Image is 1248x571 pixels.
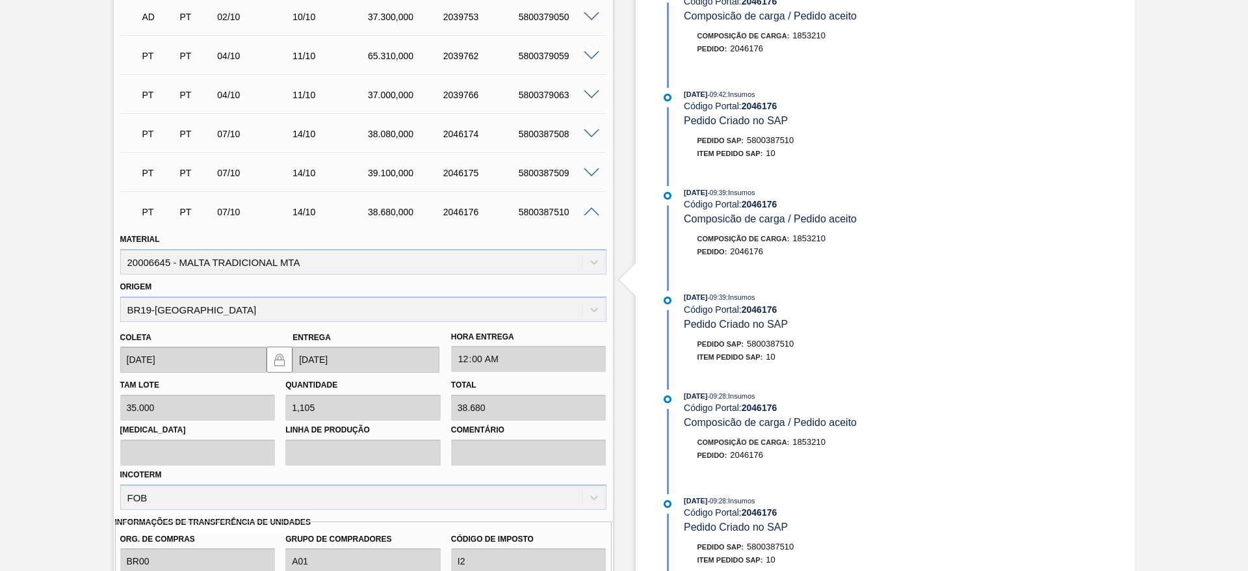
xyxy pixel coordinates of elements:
[742,199,777,209] strong: 2046176
[697,45,727,53] span: Pedido :
[684,115,788,126] span: Pedido Criado no SAP
[684,90,707,98] span: [DATE]
[792,233,825,243] span: 1853210
[289,12,374,22] div: 10/10/2025
[120,470,162,479] label: Incoterm
[747,135,794,145] span: 5800387510
[289,90,374,100] div: 11/10/2025
[708,498,726,505] span: - 09:28
[120,282,152,291] label: Origem
[697,438,790,446] span: Composição de Carga :
[214,90,298,100] div: 04/10/2025
[120,235,160,244] label: Material
[142,207,175,217] p: PT
[142,129,175,139] p: PT
[451,421,606,440] label: Comentário
[684,319,788,330] span: Pedido Criado no SAP
[176,51,215,61] div: Pedido de Transferência
[142,90,175,100] p: PT
[697,248,727,256] span: Pedido :
[684,304,993,315] div: Código Portal:
[766,148,775,158] span: 10
[365,12,449,22] div: 37.300,000
[142,168,175,178] p: PT
[684,189,707,196] span: [DATE]
[365,207,449,217] div: 38.680,000
[289,51,374,61] div: 11/10/2025
[120,530,276,549] label: Org. de Compras
[176,129,215,139] div: Pedido de Transferência
[742,101,777,111] strong: 2046176
[742,304,777,315] strong: 2046176
[726,90,755,98] span: : Insumos
[697,150,763,157] span: Item pedido SAP:
[747,339,794,349] span: 5800387510
[684,507,993,518] div: Código Portal:
[742,507,777,518] strong: 2046176
[115,513,311,532] label: Informações de Transferência de Unidades
[289,129,374,139] div: 14/10/2025
[726,293,755,301] span: : Insumos
[139,198,178,226] div: Pedido em Trânsito
[708,393,726,400] span: - 09:28
[285,380,337,390] label: Quantidade
[684,417,857,428] span: Composicão de carga / Pedido aceito
[515,90,600,100] div: 5800379063
[726,392,755,400] span: : Insumos
[708,189,726,196] span: - 09:39
[266,347,292,373] button: locked
[730,450,763,460] span: 2046176
[684,403,993,413] div: Código Portal:
[766,555,775,564] span: 10
[289,168,374,178] div: 14/10/2025
[697,353,763,361] span: Item pedido SAP:
[747,542,794,551] span: 5800387510
[214,168,298,178] div: 07/10/2025
[440,12,525,22] div: 2039753
[726,497,755,505] span: : Insumos
[365,51,449,61] div: 65.310,000
[451,380,476,390] label: Total
[120,421,276,440] label: [MEDICAL_DATA]
[664,395,671,403] img: atual
[142,12,175,22] p: AD
[684,522,788,533] span: Pedido Criado no SAP
[697,451,727,459] span: Pedido :
[684,392,707,400] span: [DATE]
[697,32,790,40] span: Composição de Carga :
[451,328,606,347] label: Hora Entrega
[176,90,215,100] div: Pedido de Transferência
[684,199,993,209] div: Código Portal:
[365,168,449,178] div: 39.100,000
[214,51,298,61] div: 04/10/2025
[440,51,525,61] div: 2039762
[515,207,600,217] div: 5800387510
[664,94,671,101] img: atual
[697,543,744,551] span: Pedido SAP:
[120,380,159,390] label: Tam lote
[272,352,287,367] img: locked
[365,129,449,139] div: 38.080,000
[730,246,763,256] span: 2046176
[515,168,600,178] div: 5800387509
[730,44,763,53] span: 2046176
[742,403,777,413] strong: 2046176
[176,207,215,217] div: Pedido de Transferência
[708,294,726,301] span: - 09:39
[214,207,298,217] div: 07/10/2025
[515,51,600,61] div: 5800379059
[697,340,744,348] span: Pedido SAP:
[365,90,449,100] div: 37.000,000
[664,297,671,304] img: atual
[120,333,151,342] label: Coleta
[139,120,178,148] div: Pedido em Trânsito
[664,192,671,200] img: atual
[697,235,790,243] span: Composição de Carga :
[792,437,825,447] span: 1853210
[440,207,525,217] div: 2046176
[684,293,707,301] span: [DATE]
[292,333,331,342] label: Entrega
[214,129,298,139] div: 07/10/2025
[289,207,374,217] div: 14/10/2025
[120,347,267,373] input: dd/mm/yyyy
